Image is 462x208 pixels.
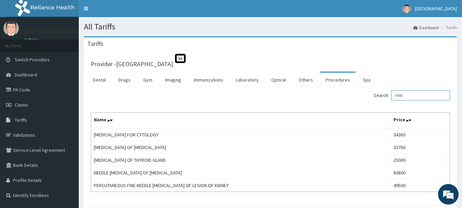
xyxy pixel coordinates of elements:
td: 33760 [391,141,450,154]
a: Laboratory [230,73,264,87]
a: Procedures [320,73,355,87]
div: Chat with us now [36,38,115,47]
div: Minimize live chat window [112,3,129,20]
td: [MEDICAL_DATA] FOR CYTOLOGY [91,128,391,141]
h1: All Tariffs [84,22,457,31]
p: [GEOGRAPHIC_DATA] [24,28,80,34]
td: 34380 [391,128,450,141]
input: Search: [391,90,450,100]
a: Gym [138,73,158,87]
a: Imaging [160,73,187,87]
td: PERCUTANEOUS FINE NEEDLE [MEDICAL_DATA] OF LESION OF KIDNEY [91,179,391,192]
a: Dashboard [413,25,439,30]
span: Switch Providers [15,57,50,63]
a: Immunizations [188,73,229,87]
td: [MEDICAL_DATA] OF [MEDICAL_DATA] [91,141,391,154]
th: Name [91,113,391,129]
span: Tariffs [15,117,27,123]
img: d_794563401_company_1708531726252_794563401 [13,34,28,51]
span: St [175,54,186,63]
textarea: Type your message and hit 'Enter' [3,137,130,161]
img: User Image [402,4,411,13]
td: 80800 [391,167,450,179]
a: Dental [87,73,111,87]
td: NEEDLE [MEDICAL_DATA] OF [MEDICAL_DATA] [91,167,391,179]
th: Price [391,113,450,129]
a: Online [24,37,40,42]
span: Dashboard [15,72,37,78]
h3: Provider - [GEOGRAPHIC_DATA] [91,61,173,67]
a: Spa [357,73,376,87]
span: We're online! [40,61,95,130]
img: User Image [3,21,19,36]
span: Claims [15,102,28,108]
a: Others [293,73,319,87]
h3: Tariffs [87,41,103,47]
label: Search: [374,90,450,100]
td: [MEDICAL_DATA] OF THYROID GLAND [91,154,391,167]
li: Tariffs [439,25,457,30]
span: [GEOGRAPHIC_DATA] [415,5,457,12]
a: Drugs [113,73,136,87]
a: Optical [266,73,291,87]
td: 25000 [391,154,450,167]
td: 49500 [391,179,450,192]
